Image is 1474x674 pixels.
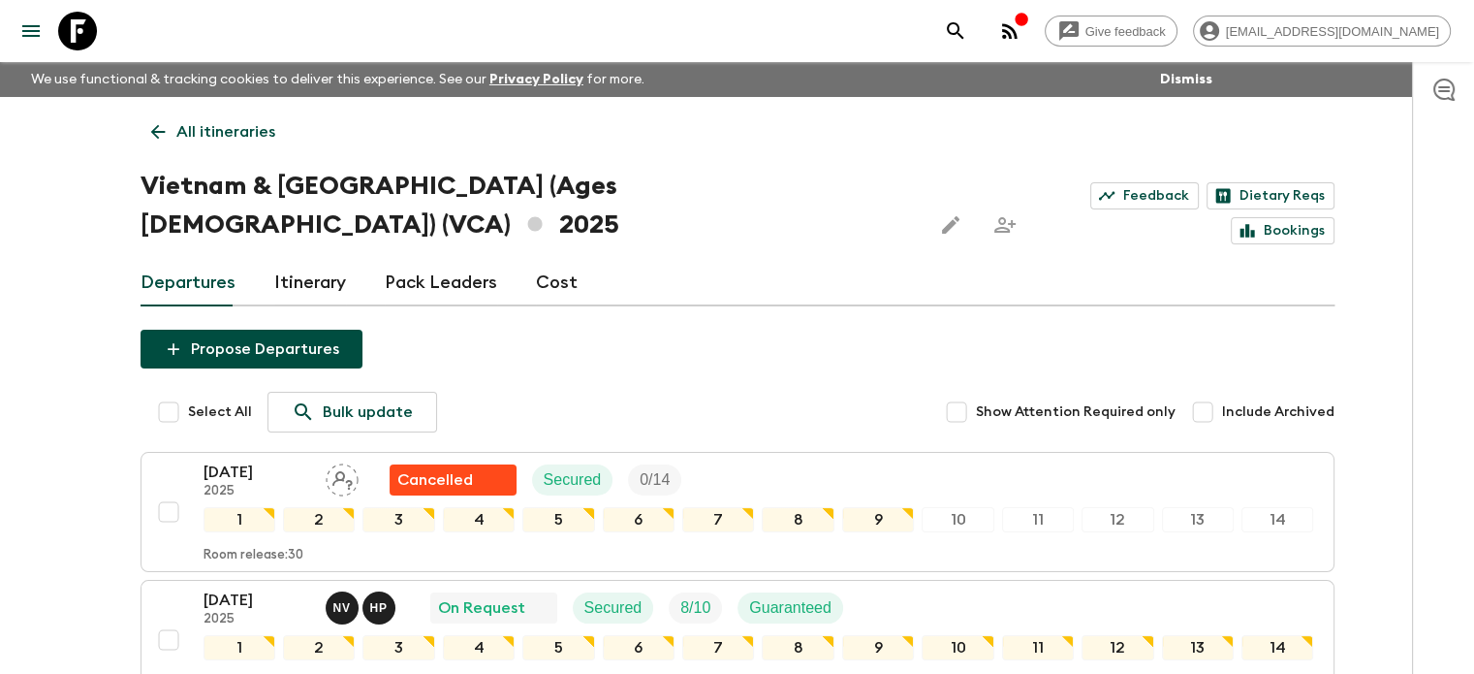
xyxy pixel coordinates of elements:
span: Give feedback [1075,24,1176,39]
div: 12 [1082,635,1153,660]
p: Secured [544,468,602,492]
div: [EMAIL_ADDRESS][DOMAIN_NAME] [1193,16,1451,47]
a: Bulk update [267,392,437,433]
p: Secured [584,596,643,620]
div: 14 [1241,635,1313,660]
p: 8 / 10 [680,596,710,620]
div: 10 [922,635,993,660]
p: Guaranteed [749,596,831,620]
div: 11 [1002,507,1074,532]
button: Propose Departures [141,330,362,369]
button: menu [12,12,50,50]
span: Assign pack leader [326,469,359,485]
div: Secured [573,593,654,624]
div: 5 [522,507,594,532]
div: 13 [1162,635,1234,660]
p: Cancelled [397,468,473,492]
div: 6 [603,507,674,532]
p: Bulk update [323,401,413,424]
span: [EMAIL_ADDRESS][DOMAIN_NAME] [1215,24,1450,39]
h1: Vietnam & [GEOGRAPHIC_DATA] (Ages [DEMOGRAPHIC_DATA]) (VCA) 2025 [141,167,917,244]
p: 2025 [204,484,310,499]
p: All itineraries [176,120,275,144]
div: 9 [842,635,914,660]
a: Departures [141,260,235,306]
div: 7 [682,635,754,660]
span: Show Attention Required only [976,402,1176,422]
a: Feedback [1090,182,1199,209]
button: Dismiss [1155,66,1217,93]
div: 7 [682,507,754,532]
a: Cost [536,260,578,306]
p: [DATE] [204,589,310,612]
a: Give feedback [1045,16,1177,47]
div: Trip Fill [628,465,681,496]
div: 3 [362,635,434,660]
a: Dietary Reqs [1207,182,1334,209]
a: Itinerary [274,260,346,306]
a: Pack Leaders [385,260,497,306]
div: 4 [443,635,515,660]
div: Secured [532,465,613,496]
span: Include Archived [1222,402,1334,422]
div: 9 [842,507,914,532]
div: Flash Pack cancellation [390,465,517,496]
span: Share this itinerary [986,206,1024,244]
div: 2 [283,507,355,532]
div: 8 [762,507,833,532]
div: 1 [204,635,275,660]
button: NVHP [326,592,399,625]
button: Edit this itinerary [931,206,970,244]
a: Privacy Policy [489,73,583,86]
a: Bookings [1231,217,1334,244]
p: 2025 [204,612,310,627]
div: 4 [443,507,515,532]
button: [DATE]2025Assign pack leaderFlash Pack cancellationSecuredTrip Fill1234567891011121314Room releas... [141,452,1334,572]
p: Room release: 30 [204,548,303,563]
div: 1 [204,507,275,532]
p: N V [333,600,351,616]
a: All itineraries [141,112,286,151]
div: 14 [1241,507,1313,532]
span: Select All [188,402,252,422]
div: 5 [522,635,594,660]
div: 12 [1082,507,1153,532]
div: 6 [603,635,674,660]
div: 8 [762,635,833,660]
div: Trip Fill [669,593,722,624]
p: On Request [438,596,525,620]
div: 13 [1162,507,1234,532]
p: 0 / 14 [640,468,670,492]
div: 11 [1002,635,1074,660]
div: 3 [362,507,434,532]
p: [DATE] [204,461,310,484]
p: H P [370,600,388,616]
div: 10 [922,507,993,532]
button: search adventures [936,12,975,50]
p: We use functional & tracking cookies to deliver this experience. See our for more. [23,62,652,97]
div: 2 [283,635,355,660]
span: Nguyen Van Canh, Heng PringRathana [326,597,399,613]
